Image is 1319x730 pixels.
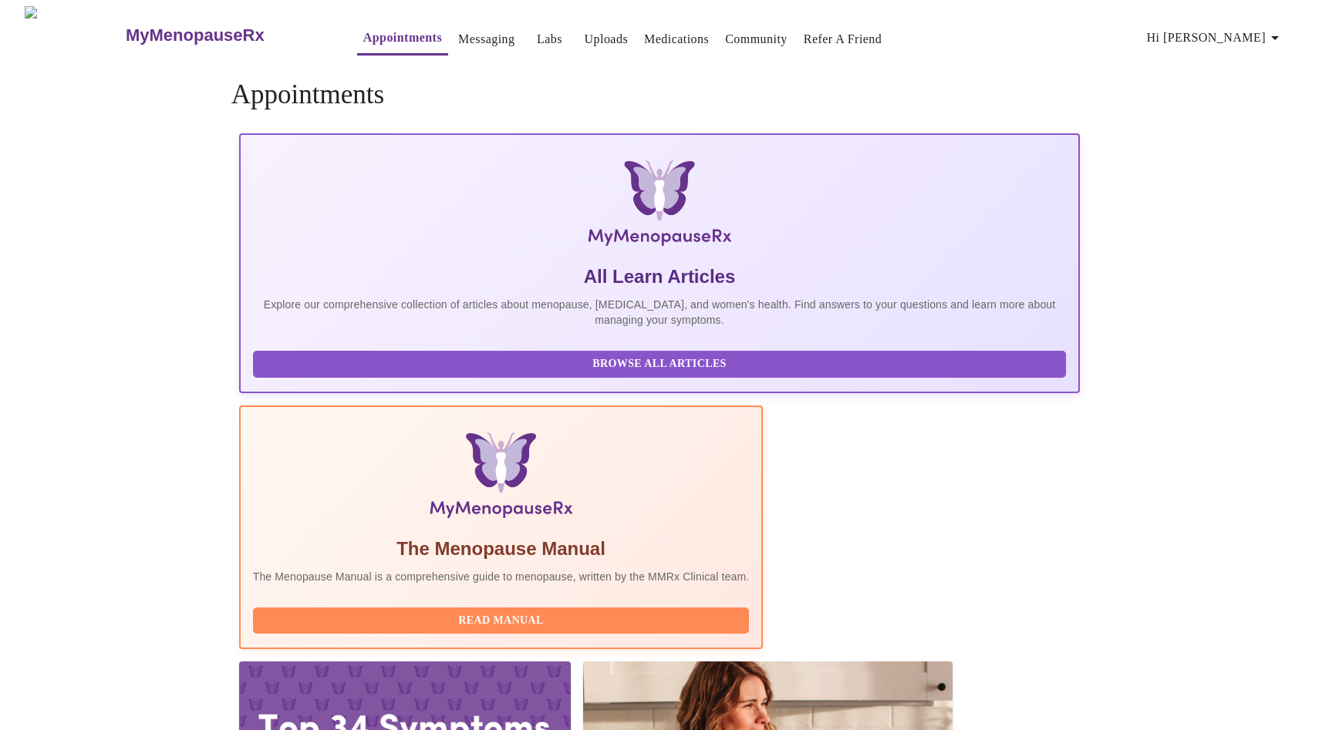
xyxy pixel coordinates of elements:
[253,613,754,626] a: Read Manual
[123,8,326,62] a: MyMenopauseRx
[253,351,1067,378] button: Browse All Articles
[725,29,788,50] a: Community
[379,160,939,252] img: MyMenopauseRx Logo
[638,24,715,55] button: Medications
[268,355,1051,374] span: Browse All Articles
[253,356,1071,369] a: Browse All Articles
[644,29,709,50] a: Medications
[253,264,1067,289] h5: All Learn Articles
[537,29,562,50] a: Labs
[126,25,265,45] h3: MyMenopauseRx
[579,24,635,55] button: Uploads
[253,297,1067,328] p: Explore our comprehensive collection of articles about menopause, [MEDICAL_DATA], and women's hea...
[25,6,123,64] img: MyMenopauseRx Logo
[525,24,575,55] button: Labs
[332,432,670,524] img: Menopause Manual
[253,569,750,584] p: The Menopause Manual is a comprehensive guide to menopause, written by the MMRx Clinical team.
[452,24,521,55] button: Messaging
[253,607,750,634] button: Read Manual
[1141,22,1290,53] button: Hi [PERSON_NAME]
[1147,27,1284,49] span: Hi [PERSON_NAME]
[253,537,750,561] h5: The Menopause Manual
[458,29,514,50] a: Messaging
[585,29,629,50] a: Uploads
[268,611,734,631] span: Read Manual
[719,24,794,55] button: Community
[231,79,1088,110] h4: Appointments
[357,22,448,56] button: Appointments
[804,29,882,50] a: Refer a Friend
[798,24,889,55] button: Refer a Friend
[363,27,442,49] a: Appointments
